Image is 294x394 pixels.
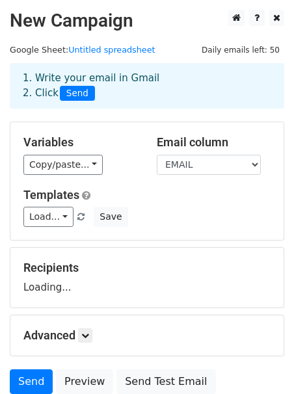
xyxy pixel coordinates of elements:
[23,207,73,227] a: Load...
[23,261,271,275] h5: Recipients
[116,369,215,394] a: Send Test Email
[10,369,53,394] a: Send
[13,71,281,101] div: 1. Write your email in Gmail 2. Click
[197,45,284,55] a: Daily emails left: 50
[23,188,79,202] a: Templates
[10,45,155,55] small: Google Sheet:
[60,86,95,101] span: Send
[197,43,284,57] span: Daily emails left: 50
[10,10,284,32] h2: New Campaign
[23,261,271,295] div: Loading...
[56,369,113,394] a: Preview
[157,135,271,150] h5: Email column
[23,328,271,343] h5: Advanced
[23,155,103,175] a: Copy/paste...
[94,207,127,227] button: Save
[23,135,137,150] h5: Variables
[68,45,155,55] a: Untitled spreadsheet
